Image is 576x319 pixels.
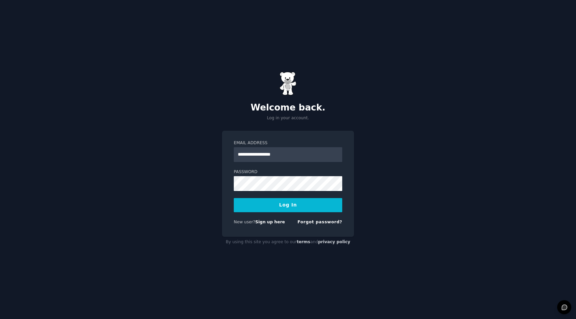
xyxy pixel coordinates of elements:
[222,115,354,121] p: Log in your account.
[222,237,354,248] div: By using this site you agree to our and
[297,240,310,244] a: terms
[234,140,342,146] label: Email Address
[318,240,350,244] a: privacy policy
[255,220,285,224] a: Sign up here
[280,72,296,95] img: Gummy Bear
[234,220,255,224] span: New user?
[234,198,342,212] button: Log In
[297,220,342,224] a: Forgot password?
[234,169,342,175] label: Password
[222,102,354,113] h2: Welcome back.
